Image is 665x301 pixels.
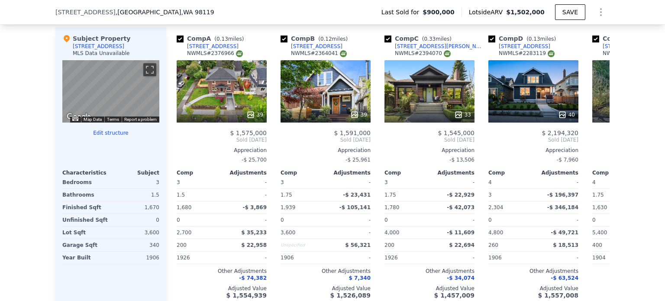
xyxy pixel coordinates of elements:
[592,217,596,223] span: 0
[320,36,332,42] span: 0.12
[62,214,109,226] div: Unfinished Sqft
[535,252,578,264] div: -
[384,43,485,50] a: [STREET_ADDRESS][PERSON_NAME]
[177,268,267,275] div: Other Adjustments
[384,268,475,275] div: Other Adjustments
[523,36,559,42] span: ( miles)
[223,189,267,201] div: -
[177,43,239,50] a: [STREET_ADDRESS]
[330,292,371,299] span: $ 1,526,089
[62,239,109,251] div: Garage Sqft
[113,189,159,201] div: 1.5
[424,36,436,42] span: 0.33
[592,179,596,185] span: 4
[488,285,578,292] div: Adjusted Value
[281,43,342,50] a: [STREET_ADDRESS]
[488,242,498,248] span: 260
[72,117,78,121] button: Keyboard shortcuts
[454,110,471,119] div: 33
[444,50,451,57] img: NWMLS Logo
[177,285,267,292] div: Adjusted Value
[340,50,347,57] img: NWMLS Logo
[223,176,267,188] div: -
[177,136,267,143] span: Sold [DATE]
[488,169,533,176] div: Comp
[384,285,475,292] div: Adjusted Value
[281,268,371,275] div: Other Adjustments
[73,43,124,50] div: [STREET_ADDRESS]
[499,50,555,57] div: NWMLS # 2283119
[62,227,109,239] div: Lot Sqft
[241,230,267,236] span: $ 35,233
[226,292,267,299] span: $ 1,554,939
[558,110,575,119] div: 40
[62,176,109,188] div: Bedrooms
[177,189,220,201] div: 1.5
[447,230,475,236] span: -$ 11,609
[557,157,578,163] span: -$ 7,960
[281,136,371,143] span: Sold [DATE]
[592,169,637,176] div: Comp
[281,147,371,154] div: Appreciation
[384,169,429,176] div: Comp
[499,43,550,50] div: [STREET_ADDRESS]
[533,169,578,176] div: Adjustments
[592,230,607,236] span: 5,400
[177,230,191,236] span: 2,700
[62,189,109,201] div: Bathrooms
[603,43,654,50] div: [STREET_ADDRESS]
[395,43,485,50] div: [STREET_ADDRESS][PERSON_NAME]
[555,4,585,20] button: SAVE
[62,201,109,214] div: Finished Sqft
[222,169,267,176] div: Adjustments
[350,110,367,119] div: 39
[223,214,267,226] div: -
[291,50,347,57] div: NWMLS # 2364041
[449,157,475,163] span: -$ 13,506
[177,242,187,248] span: 200
[434,292,475,299] span: $ 1,457,009
[177,169,222,176] div: Comp
[345,242,371,248] span: $ 56,321
[281,239,324,251] div: Unspecified
[223,252,267,264] div: -
[592,43,654,50] a: [STREET_ADDRESS]
[384,189,428,201] div: 1.75
[603,50,659,57] div: NWMLS # 2328822
[113,227,159,239] div: 3,600
[423,8,455,16] span: $900,000
[551,275,578,281] span: -$ 63,524
[592,242,602,248] span: 400
[177,179,180,185] span: 3
[315,36,351,42] span: ( miles)
[281,34,351,43] div: Comp B
[177,217,180,223] span: 0
[281,179,284,185] span: 3
[419,36,455,42] span: ( miles)
[384,147,475,154] div: Appreciation
[230,129,267,136] span: $ 1,575,000
[447,192,475,198] span: -$ 22,929
[177,252,220,264] div: 1926
[553,242,578,248] span: $ 18,513
[506,9,545,16] span: $1,502,000
[488,147,578,154] div: Appreciation
[538,292,578,299] span: $ 1,557,008
[384,230,399,236] span: 4,000
[469,8,506,16] span: Lotside ARV
[438,129,475,136] span: $ 1,545,000
[447,275,475,281] span: -$ 34,074
[542,129,578,136] span: $ 2,194,320
[431,176,475,188] div: -
[327,176,371,188] div: -
[327,214,371,226] div: -
[62,252,109,264] div: Year Built
[242,157,267,163] span: -$ 25,700
[488,43,550,50] a: [STREET_ADDRESS]
[488,252,532,264] div: 1906
[551,230,578,236] span: -$ 49,721
[281,252,324,264] div: 1906
[187,43,239,50] div: [STREET_ADDRESS]
[547,204,578,210] span: -$ 346,184
[281,189,324,201] div: 1.75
